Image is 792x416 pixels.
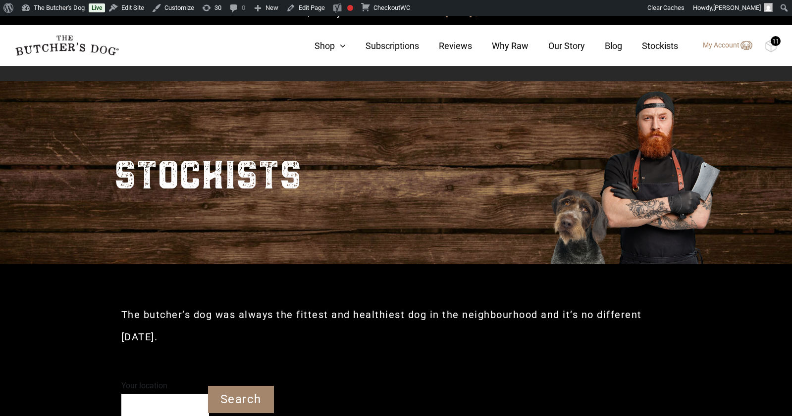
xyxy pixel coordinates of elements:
[114,140,302,205] h2: STOCKISTS
[765,40,777,52] img: TBD_Cart-Full.png
[208,386,274,413] input: Search
[528,39,585,52] a: Our Story
[776,6,782,18] a: close
[585,39,622,52] a: Blog
[534,79,733,264] img: Butcher_Large_3.png
[771,36,781,46] div: 11
[622,39,678,52] a: Stockists
[89,3,105,12] a: Live
[693,40,752,51] a: My Account
[419,39,472,52] a: Reviews
[346,39,419,52] a: Subscriptions
[121,304,671,348] h2: The butcher’s dog was always the fittest and healthiest dog in the neighbourhood and it’s no diff...
[347,5,353,11] div: Focus keyphrase not set
[295,39,346,52] a: Shop
[713,4,761,11] span: [PERSON_NAME]
[472,39,528,52] a: Why Raw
